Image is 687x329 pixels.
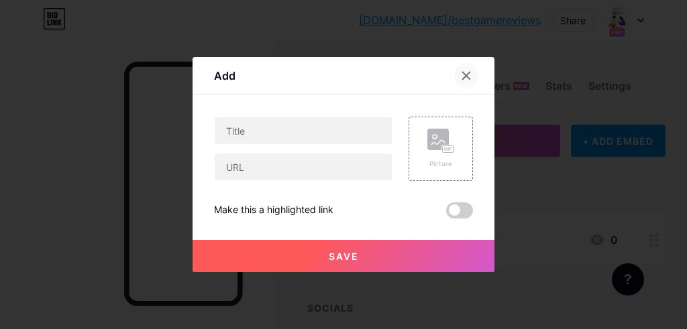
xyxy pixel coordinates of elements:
span: Save [329,251,359,262]
div: Add [214,68,235,84]
button: Save [193,240,494,272]
div: Make this a highlighted link [214,202,333,218]
input: Title [215,117,392,144]
input: URL [215,153,392,180]
div: Picture [427,159,454,169]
